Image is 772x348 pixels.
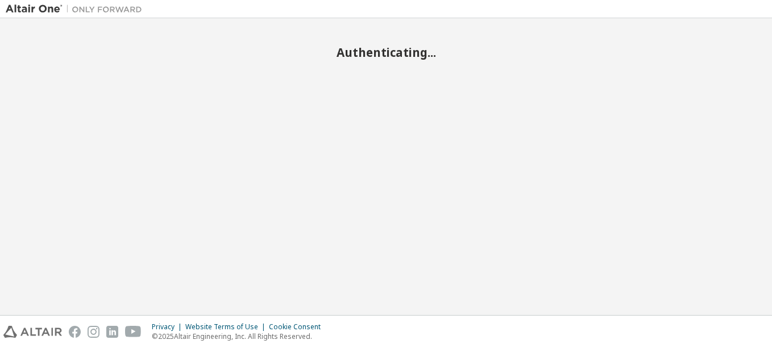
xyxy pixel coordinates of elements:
div: Website Terms of Use [185,322,269,332]
img: youtube.svg [125,326,142,338]
img: altair_logo.svg [3,326,62,338]
h2: Authenticating... [6,45,766,60]
img: Altair One [6,3,148,15]
p: © 2025 Altair Engineering, Inc. All Rights Reserved. [152,332,327,341]
img: linkedin.svg [106,326,118,338]
img: instagram.svg [88,326,99,338]
div: Cookie Consent [269,322,327,332]
img: facebook.svg [69,326,81,338]
div: Privacy [152,322,185,332]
